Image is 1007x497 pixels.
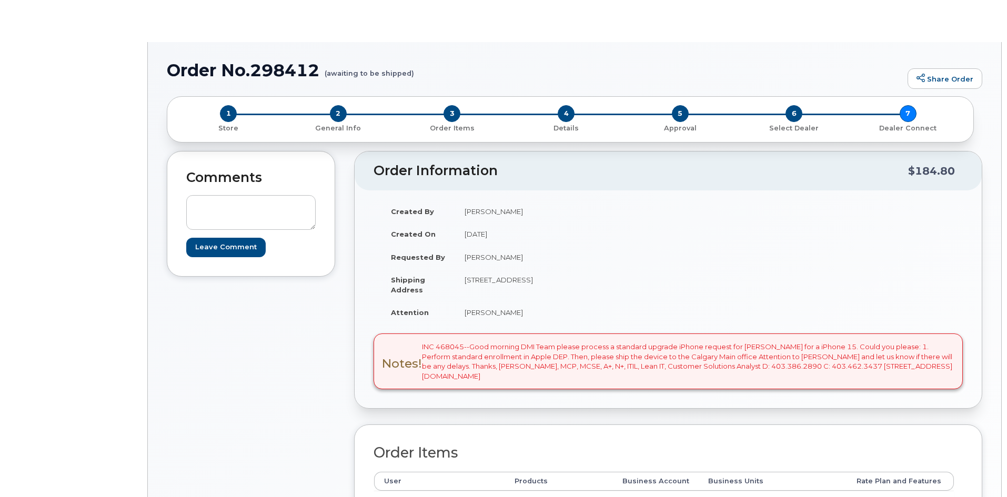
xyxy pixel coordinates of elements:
span: 1 [220,105,237,122]
a: Share Order [908,68,982,89]
p: Store [180,124,277,133]
small: (awaiting to be shipped) [325,61,414,77]
p: General Info [286,124,391,133]
span: 2 [330,105,347,122]
h2: Order Information [374,164,908,178]
div: INC 468045--Good morning DMI Team please process a standard upgrade iPhone request for [PERSON_NA... [374,333,963,389]
p: Order Items [399,124,505,133]
a: 4 Details [509,122,623,133]
strong: Requested By [391,253,445,261]
strong: Shipping Address [391,276,425,294]
a: 3 Order Items [395,122,509,133]
strong: Created By [391,207,434,216]
span: 6 [786,105,802,122]
td: [STREET_ADDRESS] [455,268,660,301]
td: [PERSON_NAME] [455,246,660,269]
td: [DATE] [455,222,660,246]
strong: Attention [391,308,429,317]
input: Leave Comment [186,238,266,257]
a: 6 Select Dealer [737,122,851,133]
p: Approval [627,124,733,133]
th: User [374,472,505,491]
td: [PERSON_NAME] [455,301,660,324]
div: $184.80 [908,161,955,181]
th: Products [505,472,612,491]
span: 3 [444,105,460,122]
h2: Comments [186,170,316,185]
span: 5 [672,105,689,122]
strong: Created On [391,230,436,238]
a: 1 Store [176,122,281,133]
td: [PERSON_NAME] [455,200,660,223]
th: Business Units [699,472,847,491]
p: Details [513,124,619,133]
a: 2 General Info [281,122,396,133]
h2: Order Items [374,445,954,461]
h1: Order No.298412 [167,61,902,79]
a: 5 Approval [623,122,737,133]
th: Business Account [613,472,699,491]
th: Rate Plan and Features [847,472,954,491]
h3: Notes! [382,357,422,370]
p: Select Dealer [741,124,847,133]
span: 4 [558,105,575,122]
